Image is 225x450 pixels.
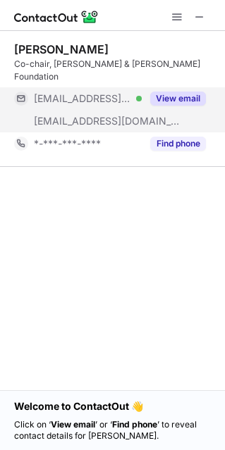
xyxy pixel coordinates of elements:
[14,419,211,442] p: Click on ‘ ’ or ‘ ’ to reveal contact details for [PERSON_NAME].
[150,137,206,151] button: Reveal Button
[14,399,211,413] h1: Welcome to ContactOut 👋
[112,419,157,430] strong: Find phone
[14,42,109,56] div: [PERSON_NAME]
[150,92,206,106] button: Reveal Button
[14,58,217,83] div: Co-chair, [PERSON_NAME] & [PERSON_NAME] Foundation
[34,115,181,127] span: [EMAIL_ADDRESS][DOMAIN_NAME]
[51,419,95,430] strong: View email
[34,92,131,105] span: [EMAIL_ADDRESS][DOMAIN_NAME]
[14,8,99,25] img: ContactOut v5.3.10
